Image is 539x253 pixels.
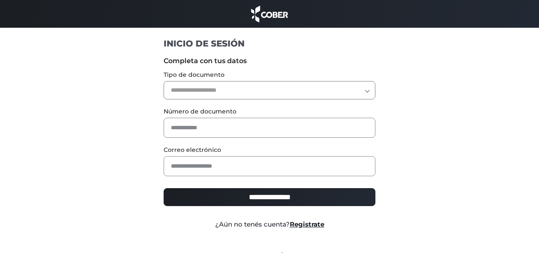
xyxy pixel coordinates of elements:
[157,220,382,230] div: ¿Aún no tenés cuenta?
[164,70,375,79] label: Tipo de documento
[249,4,291,23] img: cober_marca.png
[164,38,375,49] h1: INICIO DE SESIÓN
[290,220,324,228] a: Registrate
[164,145,375,154] label: Correo electrónico
[164,107,375,116] label: Número de documento
[164,56,375,66] label: Completa con tus datos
